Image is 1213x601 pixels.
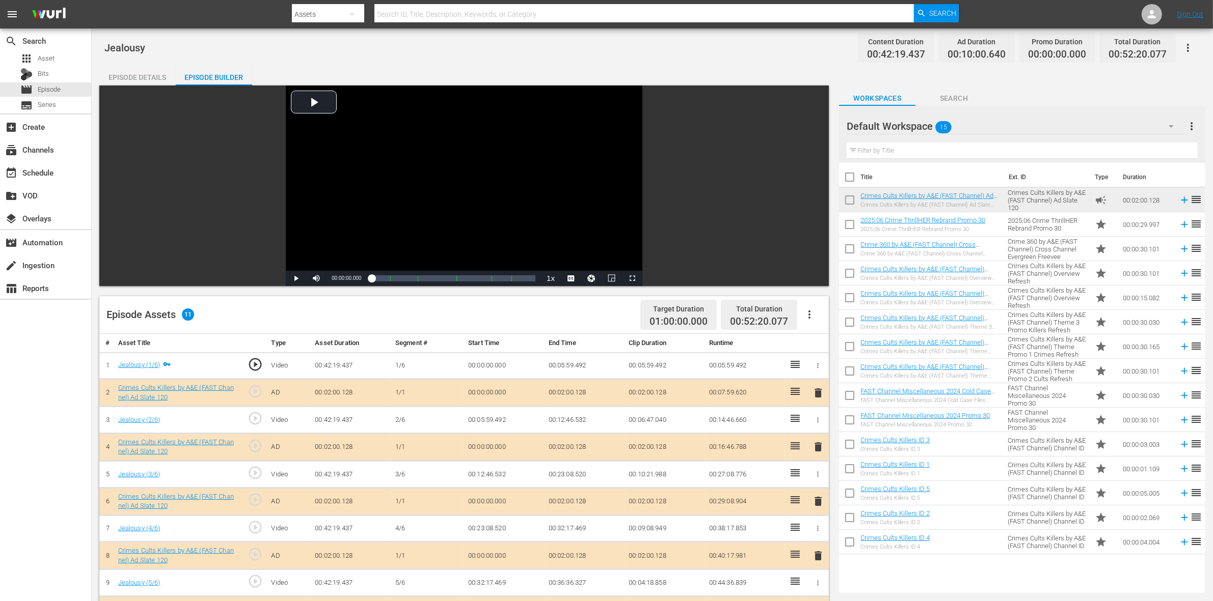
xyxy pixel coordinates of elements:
[182,308,194,321] span: 11
[391,542,464,569] td: 1/1
[1095,292,1107,304] span: Promo
[705,569,786,596] td: 00:44:36.839
[1095,194,1107,206] span: Ad
[1177,10,1203,18] a: Sign Out
[860,226,985,233] div: 2025.06 Crime ThrillHER Rebrand Promo 30
[860,387,995,403] a: FAST Channel Miscellaneous 2024 Cold Case Files Cross Channel Promo 30
[860,534,930,541] a: Crimes Cults Killers ID 4
[1190,242,1202,254] span: reorder
[1190,340,1202,352] span: reorder
[99,461,114,488] td: 5
[705,352,786,379] td: 00:05:59.492
[38,53,55,64] span: Asset
[860,275,1000,281] div: Crimes Cults Killers by A&E (FAST Channel) Overview Refresh
[5,237,17,249] span: Automation
[860,470,930,477] div: Crimes Cults Killers ID 1
[545,542,625,569] td: 00:02:00.128
[1190,316,1202,328] span: reorder
[625,488,705,515] td: 00:02:00.128
[860,485,930,493] a: Crimes Cults Killers ID 5
[860,397,1000,404] div: FAST Channel Miscellaneous 2024 Cold Case Files Cross Channel Promo 30
[936,117,952,138] span: 15
[860,461,930,468] a: Crimes Cults Killers ID 1
[545,334,625,353] th: End Time
[1119,359,1175,383] td: 00:00:30.101
[306,271,327,286] button: Mute
[99,352,114,379] td: 1
[860,446,930,452] div: Crimes Cults Killers ID 3
[99,379,114,407] td: 2
[860,348,1000,355] div: Crimes Cults Killers by A&E (FAST Channel) Theme Promo 1 Crimes Refresh
[1004,383,1091,408] td: FAST Channel Miscellaneous 2024 Promo 30
[5,167,17,179] span: Schedule
[730,302,788,316] div: Total Duration
[248,520,263,535] span: play_circle_outline
[860,163,1002,191] th: Title
[1119,310,1175,334] td: 00:00:30.030
[1109,49,1167,61] span: 00:52:20.077
[1095,487,1107,499] span: Promo
[1119,188,1175,212] td: 00:02:00.128
[1095,365,1107,377] span: Promo
[464,488,545,515] td: 00:00:00.000
[311,569,391,596] td: 00:42:19.437
[5,144,17,156] span: Channels
[267,379,311,407] td: AD
[267,334,311,353] th: Type
[391,352,464,379] td: 1/6
[948,35,1006,49] div: Ad Duration
[622,271,642,286] button: Fullscreen
[914,4,959,22] button: Search
[99,542,114,569] td: 8
[705,433,786,461] td: 00:16:46.788
[1179,341,1190,352] svg: Add to Episode
[464,352,545,379] td: 00:00:00.000
[267,515,311,542] td: Video
[1190,193,1202,206] span: reorder
[545,515,625,542] td: 00:32:17.469
[118,438,234,455] a: Crimes Cults Killers by A&E (FAST Channel) Ad Slate 120
[1119,237,1175,261] td: 00:00:30.101
[860,436,930,444] a: Crimes Cults Killers ID 3
[286,271,306,286] button: Play
[1004,481,1091,505] td: Crimes Cults Killers by A&E (FAST Channel) Channel ID
[248,547,263,562] span: play_circle_outline
[1004,408,1091,432] td: FAST Channel Miscellaneous 2024 Promo 30
[391,488,464,515] td: 1/1
[860,495,930,501] div: Crimes Cults Killers ID 5
[1190,218,1202,230] span: reorder
[625,515,705,542] td: 00:09:08.949
[286,85,642,286] div: Video Player
[248,411,263,426] span: play_circle_outline
[5,35,17,47] span: Search
[625,569,705,596] td: 00:04:18.858
[1004,334,1091,359] td: Crimes Cults Killers by A&E (FAST Channel) Theme Promo 1 Crimes Refresh
[5,190,17,202] span: VOD
[1004,285,1091,310] td: Crimes Cults Killers by A&E (FAST Channel) Overview Refresh
[5,260,17,272] span: Ingestion
[625,334,705,353] th: Clip Duration
[1190,438,1202,450] span: reorder
[1179,463,1190,474] svg: Add to Episode
[867,49,925,61] span: 00:42:19.437
[1119,481,1175,505] td: 00:00:05.005
[1190,364,1202,377] span: reorder
[705,461,786,488] td: 00:27:08.776
[104,42,145,54] span: Jealousy
[1190,389,1202,401] span: reorder
[118,547,234,564] a: Crimes Cults Killers by A&E (FAST Channel) Ad Slate 120
[1004,261,1091,285] td: Crimes Cults Killers by A&E (FAST Channel) Overview Refresh
[1179,268,1190,279] svg: Add to Episode
[581,271,602,286] button: Jump To Time
[311,461,391,488] td: 00:42:19.437
[545,569,625,596] td: 00:36:36.327
[248,384,263,399] span: play_circle_outline
[1179,194,1190,206] svg: Add to Episode
[602,271,622,286] button: Picture-in-Picture
[311,515,391,542] td: 00:42:19.437
[705,334,786,353] th: Runtime
[545,379,625,407] td: 00:02:00.128
[948,49,1006,61] span: 00:10:00.640
[860,412,990,419] a: FAST Channel Miscellaneous 2024 Promo 30
[464,542,545,569] td: 00:00:00.000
